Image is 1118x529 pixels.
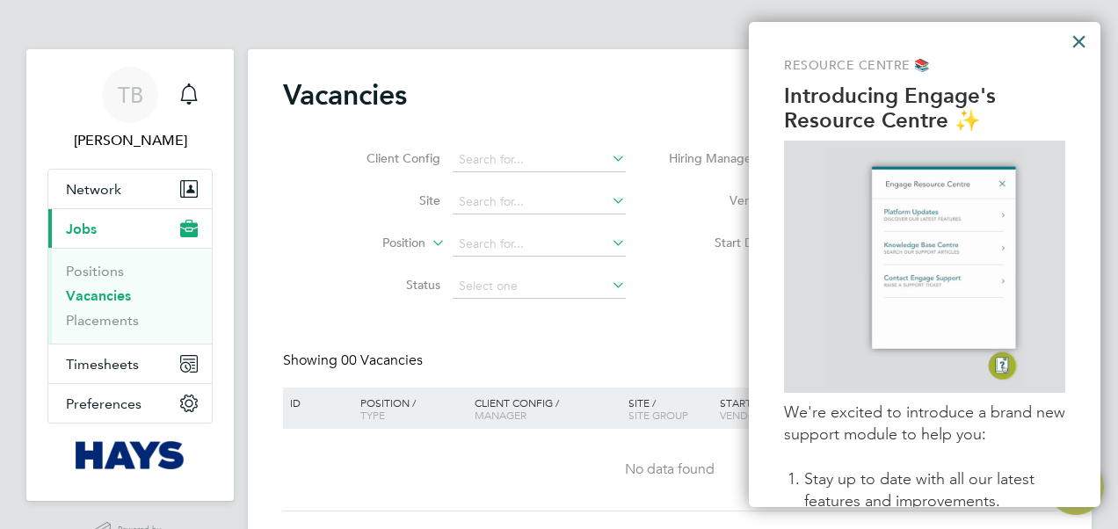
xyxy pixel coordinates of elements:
span: Site Group [628,408,688,422]
span: Manager [475,408,526,422]
div: Start / [715,388,838,431]
p: Resource Centre 📚 [784,57,1065,75]
span: Timesheets [66,356,139,373]
img: hays-logo-retina.png [76,441,185,469]
span: TB [118,83,143,106]
a: Positions [66,263,124,279]
div: Position / [347,388,470,430]
div: ID [286,388,347,417]
span: 00 Vacancies [341,351,423,369]
div: No data found [286,460,1054,479]
li: Stay up to date with all our latest features and improvements. [804,468,1065,512]
p: Introducing Engage's [784,83,1065,109]
span: Preferences [66,395,142,412]
label: Hiring Manager [655,150,756,168]
label: Client Config [339,150,440,166]
label: Status [339,277,440,293]
div: Site / [624,388,716,430]
label: Position [324,235,425,252]
a: Go to account details [47,67,213,151]
p: We're excited to introduce a brand new support module to help you: [784,402,1065,446]
input: Search for... [453,148,626,172]
h2: Vacancies [283,77,407,112]
div: Client Config / [470,388,624,430]
span: Network [66,181,121,198]
a: Placements [66,312,139,329]
span: Jobs [66,221,97,237]
a: Go to home page [47,441,213,469]
label: Vendor [670,192,771,208]
p: Resource Centre ✨ [784,108,1065,134]
input: Select one [453,274,626,299]
label: Site [339,192,440,208]
input: Search for... [453,190,626,214]
label: Start Date [670,235,771,250]
nav: Main navigation [26,49,234,501]
img: GIF of Resource Centre being opened [826,148,1023,386]
span: Terri Baron-Bell [47,130,213,151]
div: Showing [283,351,426,370]
input: Search for... [453,232,626,257]
span: Vendors [720,408,769,422]
a: Vacancies [66,287,131,304]
span: Type [360,408,385,422]
button: Close [1071,27,1087,55]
